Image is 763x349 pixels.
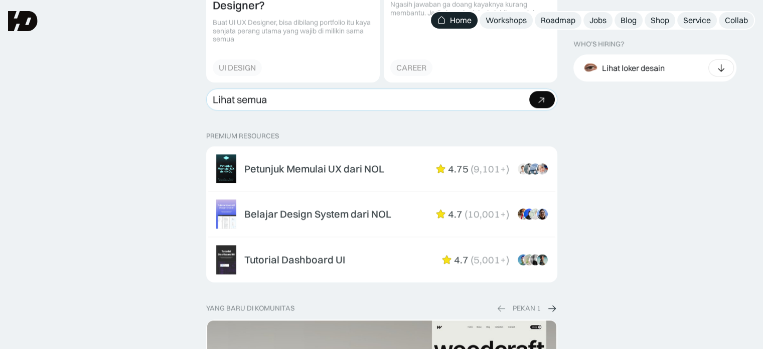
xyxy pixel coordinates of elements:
[725,15,748,26] div: Collab
[506,254,509,266] div: )
[208,193,555,235] a: Belajar Design System dari NOL4.7(10,001+)
[471,163,474,175] div: (
[244,254,345,266] div: Tutorial Dashboard UI
[474,163,506,175] div: 9,101+
[535,12,581,29] a: Roadmap
[448,208,463,220] div: 4.7
[506,163,509,175] div: )
[513,304,541,312] div: PEKAN 1
[621,15,637,26] div: Blog
[683,15,711,26] div: Service
[244,208,391,220] div: Belajar Design System dari NOL
[677,12,717,29] a: Service
[719,12,754,29] a: Collab
[486,15,527,26] div: Workshops
[465,208,468,220] div: (
[244,163,384,175] div: Petunjuk Memulai UX dari NOL
[541,15,575,26] div: Roadmap
[615,12,643,29] a: Blog
[651,15,669,26] div: Shop
[471,254,474,266] div: (
[213,93,267,105] div: Lihat semua
[450,15,472,26] div: Home
[206,132,557,140] p: PREMIUM RESOURCES
[583,12,613,29] a: Jobs
[480,12,533,29] a: Workshops
[206,304,294,312] div: yang baru di komunitas
[645,12,675,29] a: Shop
[208,239,555,280] a: Tutorial Dashboard UI4.7(5,001+)
[474,254,506,266] div: 5,001+
[454,254,469,266] div: 4.7
[589,15,606,26] div: Jobs
[206,88,557,110] a: Lihat semua
[506,208,509,220] div: )
[573,40,624,49] div: WHO’S HIRING?
[602,63,665,73] div: Lihat loker desain
[468,208,506,220] div: 10,001+
[208,148,555,189] a: Petunjuk Memulai UX dari NOL4.75(9,101+)
[448,163,469,175] div: 4.75
[431,12,478,29] a: Home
